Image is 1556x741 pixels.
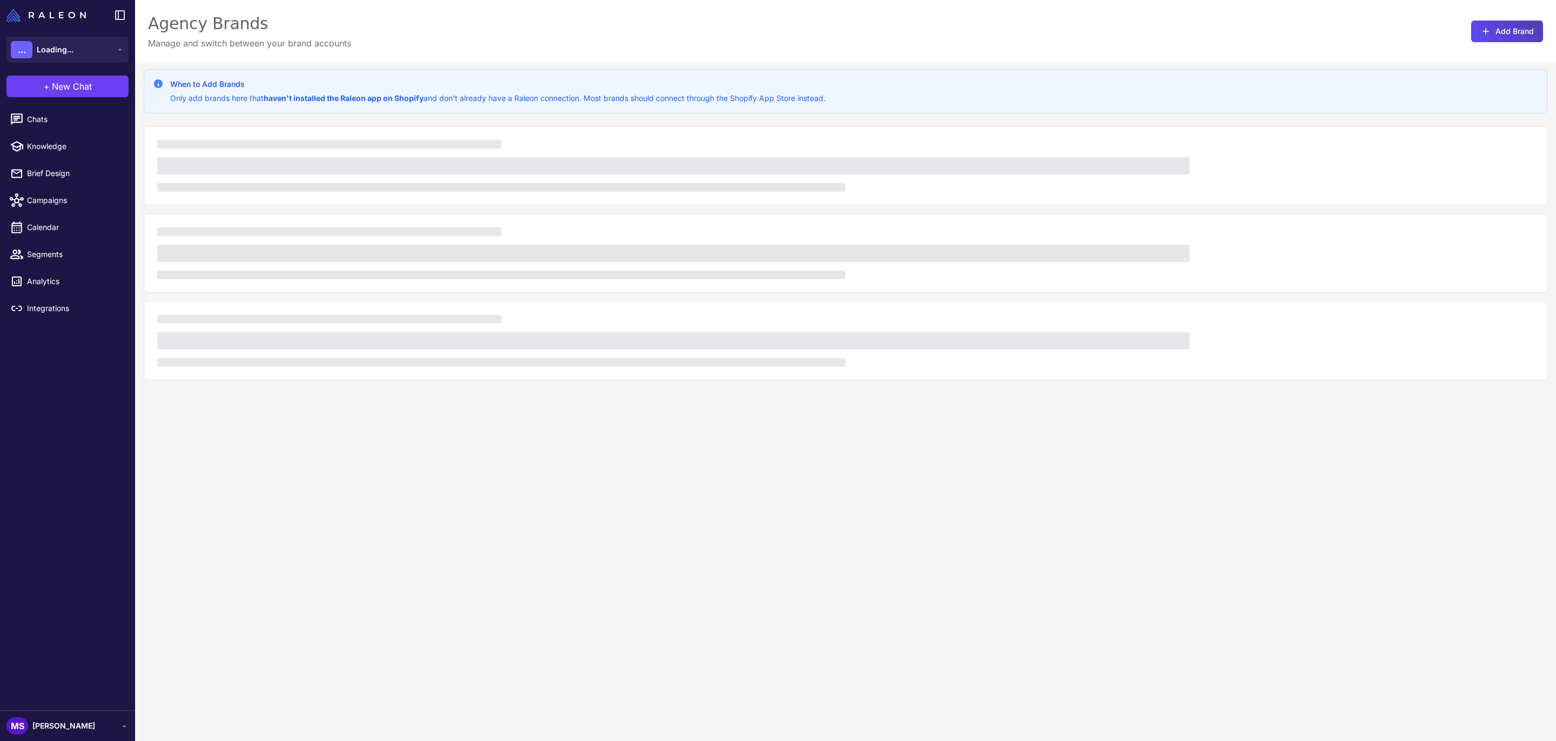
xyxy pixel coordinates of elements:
[4,216,131,239] a: Calendar
[27,194,122,206] span: Campaigns
[6,9,86,22] img: Raleon Logo
[27,248,122,260] span: Segments
[6,9,90,22] a: Raleon Logo
[44,80,50,93] span: +
[4,108,131,131] a: Chats
[6,76,129,97] button: +New Chat
[6,717,28,735] div: MS
[4,162,131,185] a: Brief Design
[4,189,131,212] a: Campaigns
[32,720,95,732] span: [PERSON_NAME]
[170,78,826,90] h3: When to Add Brands
[4,297,131,320] a: Integrations
[148,37,351,50] p: Manage and switch between your brand accounts
[170,92,826,104] p: Only add brands here that and don't already have a Raleon connection. Most brands should connect ...
[11,41,32,58] div: ...
[1471,21,1543,42] button: Add Brand
[264,93,424,103] strong: haven't installed the Raleon app on Shopify
[4,243,131,266] a: Segments
[4,135,131,158] a: Knowledge
[27,167,122,179] span: Brief Design
[27,302,122,314] span: Integrations
[27,113,122,125] span: Chats
[27,275,122,287] span: Analytics
[37,44,73,56] span: Loading...
[27,140,122,152] span: Knowledge
[6,37,129,63] button: ...Loading...
[148,13,351,35] div: Agency Brands
[52,80,92,93] span: New Chat
[27,221,122,233] span: Calendar
[4,270,131,293] a: Analytics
